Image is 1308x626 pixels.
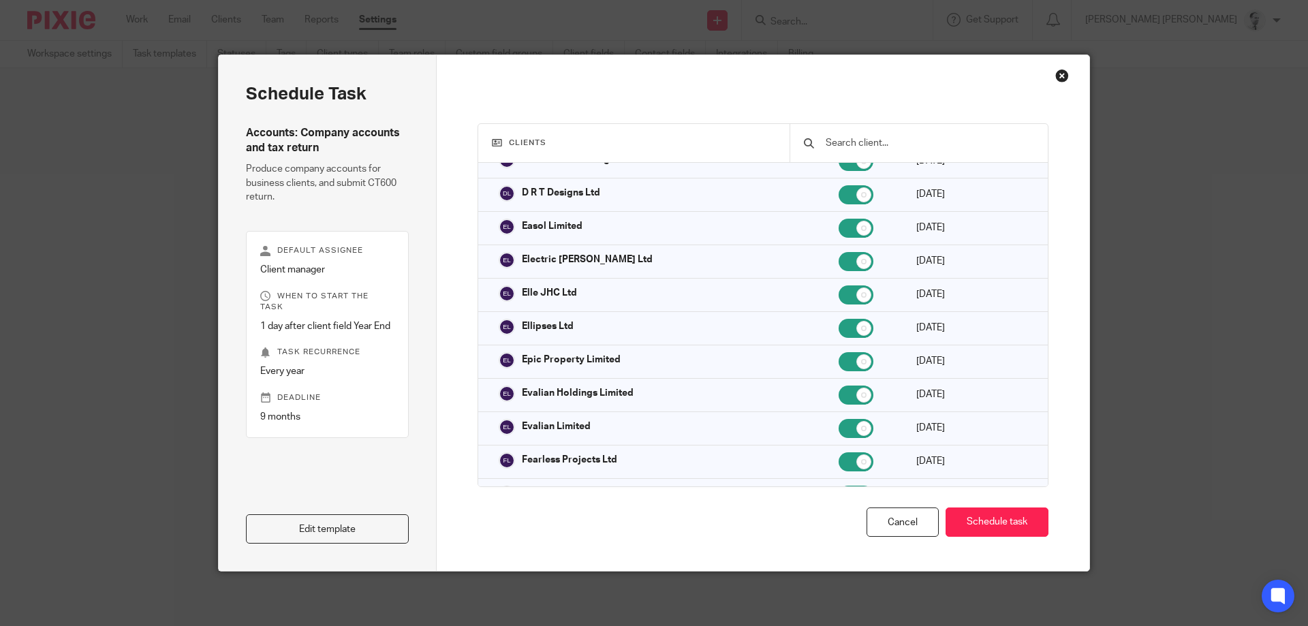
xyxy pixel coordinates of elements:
[522,219,582,233] p: Easol Limited
[1055,69,1069,82] div: Close this dialog window
[260,319,394,333] p: 1 day after client field Year End
[260,364,394,378] p: Every year
[260,263,394,277] p: Client manager
[916,454,1027,468] p: [DATE]
[499,452,515,469] img: svg%3E
[916,354,1027,368] p: [DATE]
[492,138,777,148] h3: Clients
[522,253,653,266] p: Electric [PERSON_NAME] Ltd
[522,386,634,400] p: Evalian Holdings Limited
[499,386,515,402] img: svg%3E
[522,420,591,433] p: Evalian Limited
[260,347,394,358] p: Task recurrence
[522,353,621,366] p: Epic Property Limited
[916,321,1027,334] p: [DATE]
[246,126,409,155] h4: Accounts: Company accounts and tax return
[246,82,409,106] h2: Schedule task
[246,162,409,204] p: Produce company accounts for business clients, and submit CT600 return.
[916,187,1027,201] p: [DATE]
[824,136,1034,151] input: Search client...
[522,319,574,333] p: Ellipses Ltd
[499,285,515,302] img: svg%3E
[916,287,1027,301] p: [DATE]
[260,291,394,313] p: When to start the task
[522,286,577,300] p: Elle JHC Ltd
[260,392,394,403] p: Deadline
[260,410,394,424] p: 9 months
[499,419,515,435] img: svg%3E
[522,186,600,200] p: D R T Designs Ltd
[499,252,515,268] img: svg%3E
[499,319,515,335] img: svg%3E
[499,486,515,502] img: svg%3E
[916,221,1027,234] p: [DATE]
[916,254,1027,268] p: [DATE]
[867,507,939,537] div: Cancel
[260,245,394,256] p: Default assignee
[499,352,515,369] img: svg%3E
[916,388,1027,401] p: [DATE]
[246,514,409,544] a: Edit template
[499,219,515,235] img: svg%3E
[916,421,1027,435] p: [DATE]
[499,185,515,202] img: svg%3E
[946,507,1048,537] button: Schedule task
[522,453,617,467] p: Fearless Projects Ltd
